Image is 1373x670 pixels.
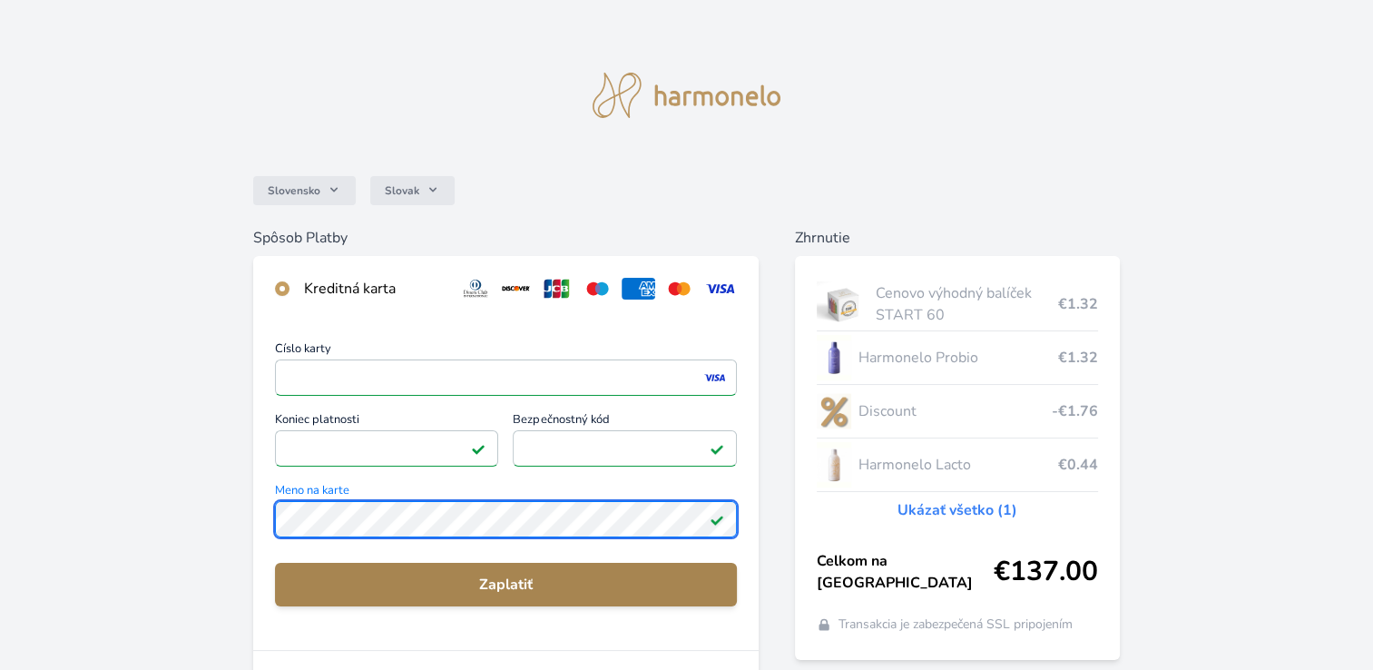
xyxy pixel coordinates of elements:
span: Číslo karty [275,343,737,360]
img: discover.svg [499,278,533,300]
span: -€1.76 [1052,400,1098,422]
span: €137.00 [994,556,1098,588]
span: Harmonelo Lacto [858,454,1058,476]
img: CLEAN_LACTO_se_stinem_x-hi-lo.jpg [817,442,851,488]
img: start.jpg [817,281,868,327]
span: Bezpečnostný kód [513,414,737,430]
button: Slovensko [253,176,356,205]
h6: Spôsob Platby [253,227,759,249]
img: Pole je platné [710,512,724,527]
iframe: Iframe pre bezpečnostný kód [521,436,729,461]
span: Zaplatiť [289,574,722,596]
button: Zaplatiť [275,563,737,606]
img: discount-lo.png [817,389,851,434]
input: Meno na kartePole je platné [275,501,737,537]
span: €0.44 [1058,454,1098,476]
span: Harmonelo Probio [858,347,1058,369]
span: Cenovo výhodný balíček START 60 [876,282,1058,326]
img: CLEAN_PROBIO_se_stinem_x-lo.jpg [817,335,851,380]
span: Koniec platnosti [275,414,499,430]
h6: Zhrnutie [795,227,1120,249]
img: logo.svg [593,73,781,118]
img: maestro.svg [581,278,614,300]
span: Slovak [385,183,419,198]
span: Transakcia je zabezpečená SSL pripojením [839,616,1073,634]
img: visa.svg [703,278,737,300]
iframe: Iframe pre deň vypršania platnosti [283,436,491,461]
span: Meno na karte [275,485,737,501]
img: Pole je platné [471,441,485,456]
span: €1.32 [1058,347,1098,369]
img: visa [702,369,727,386]
button: Slovak [370,176,455,205]
span: Celkom na [GEOGRAPHIC_DATA] [817,550,994,594]
img: mc.svg [662,278,696,300]
span: €1.32 [1058,293,1098,315]
iframe: Iframe pre číslo karty [283,365,729,390]
img: diners.svg [459,278,493,300]
img: Pole je platné [710,441,724,456]
span: Discount [858,400,1052,422]
a: Ukázať všetko (1) [897,499,1017,521]
img: jcb.svg [540,278,574,300]
span: Slovensko [268,183,320,198]
div: Kreditná karta [304,278,445,300]
img: amex.svg [622,278,655,300]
